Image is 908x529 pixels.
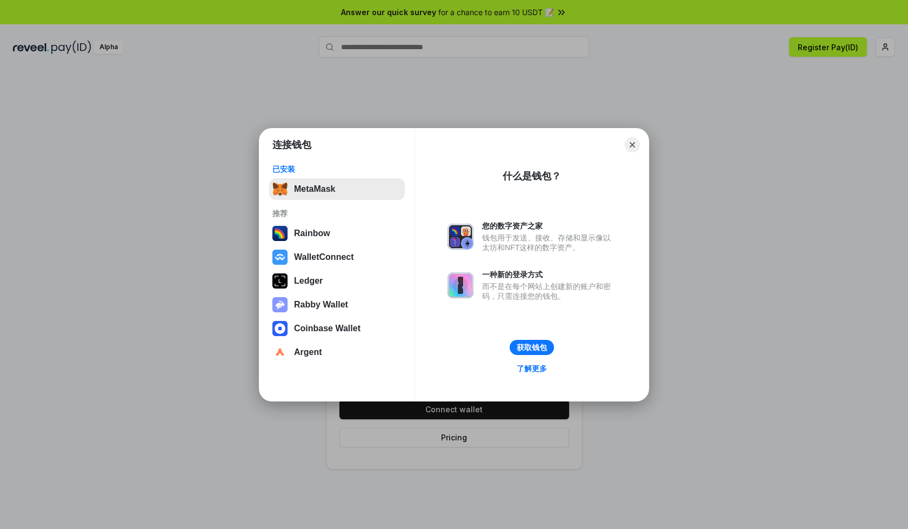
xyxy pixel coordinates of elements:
[517,343,547,352] div: 获取钱包
[448,224,473,250] img: svg+xml,%3Csvg%20xmlns%3D%22http%3A%2F%2Fwww.w3.org%2F2000%2Fsvg%22%20fill%3D%22none%22%20viewBox...
[272,164,402,174] div: 已安装
[272,321,288,336] img: svg+xml,%3Csvg%20width%3D%2228%22%20height%3D%2228%22%20viewBox%3D%220%200%2028%2028%22%20fill%3D...
[269,178,405,200] button: MetaMask
[272,345,288,360] img: svg+xml,%3Csvg%20width%3D%2228%22%20height%3D%2228%22%20viewBox%3D%220%200%2028%2028%22%20fill%3D...
[294,324,360,333] div: Coinbase Wallet
[448,272,473,298] img: svg+xml,%3Csvg%20xmlns%3D%22http%3A%2F%2Fwww.w3.org%2F2000%2Fsvg%22%20fill%3D%22none%22%20viewBox...
[269,318,405,339] button: Coinbase Wallet
[272,250,288,265] img: svg+xml,%3Csvg%20width%3D%2228%22%20height%3D%2228%22%20viewBox%3D%220%200%2028%2028%22%20fill%3D...
[503,170,561,183] div: 什么是钱包？
[294,252,354,262] div: WalletConnect
[482,221,616,231] div: 您的数字资产之家
[272,226,288,241] img: svg+xml,%3Csvg%20width%3D%22120%22%20height%3D%22120%22%20viewBox%3D%220%200%20120%20120%22%20fil...
[269,294,405,316] button: Rabby Wallet
[269,223,405,244] button: Rainbow
[510,361,553,376] a: 了解更多
[272,138,311,151] h1: 连接钱包
[294,229,330,238] div: Rainbow
[294,276,323,286] div: Ledger
[269,341,405,363] button: Argent
[510,340,554,355] button: 获取钱包
[272,209,402,218] div: 推荐
[294,347,322,357] div: Argent
[272,182,288,197] img: svg+xml,%3Csvg%20fill%3D%22none%22%20height%3D%2233%22%20viewBox%3D%220%200%2035%2033%22%20width%...
[625,137,640,152] button: Close
[482,282,616,301] div: 而不是在每个网站上创建新的账户和密码，只需连接您的钱包。
[272,297,288,312] img: svg+xml,%3Csvg%20xmlns%3D%22http%3A%2F%2Fwww.w3.org%2F2000%2Fsvg%22%20fill%3D%22none%22%20viewBox...
[517,364,547,373] div: 了解更多
[294,300,348,310] div: Rabby Wallet
[272,273,288,289] img: svg+xml,%3Csvg%20xmlns%3D%22http%3A%2F%2Fwww.w3.org%2F2000%2Fsvg%22%20width%3D%2228%22%20height%3...
[269,270,405,292] button: Ledger
[294,184,335,194] div: MetaMask
[269,246,405,268] button: WalletConnect
[482,233,616,252] div: 钱包用于发送、接收、存储和显示像以太坊和NFT这样的数字资产。
[482,270,616,279] div: 一种新的登录方式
